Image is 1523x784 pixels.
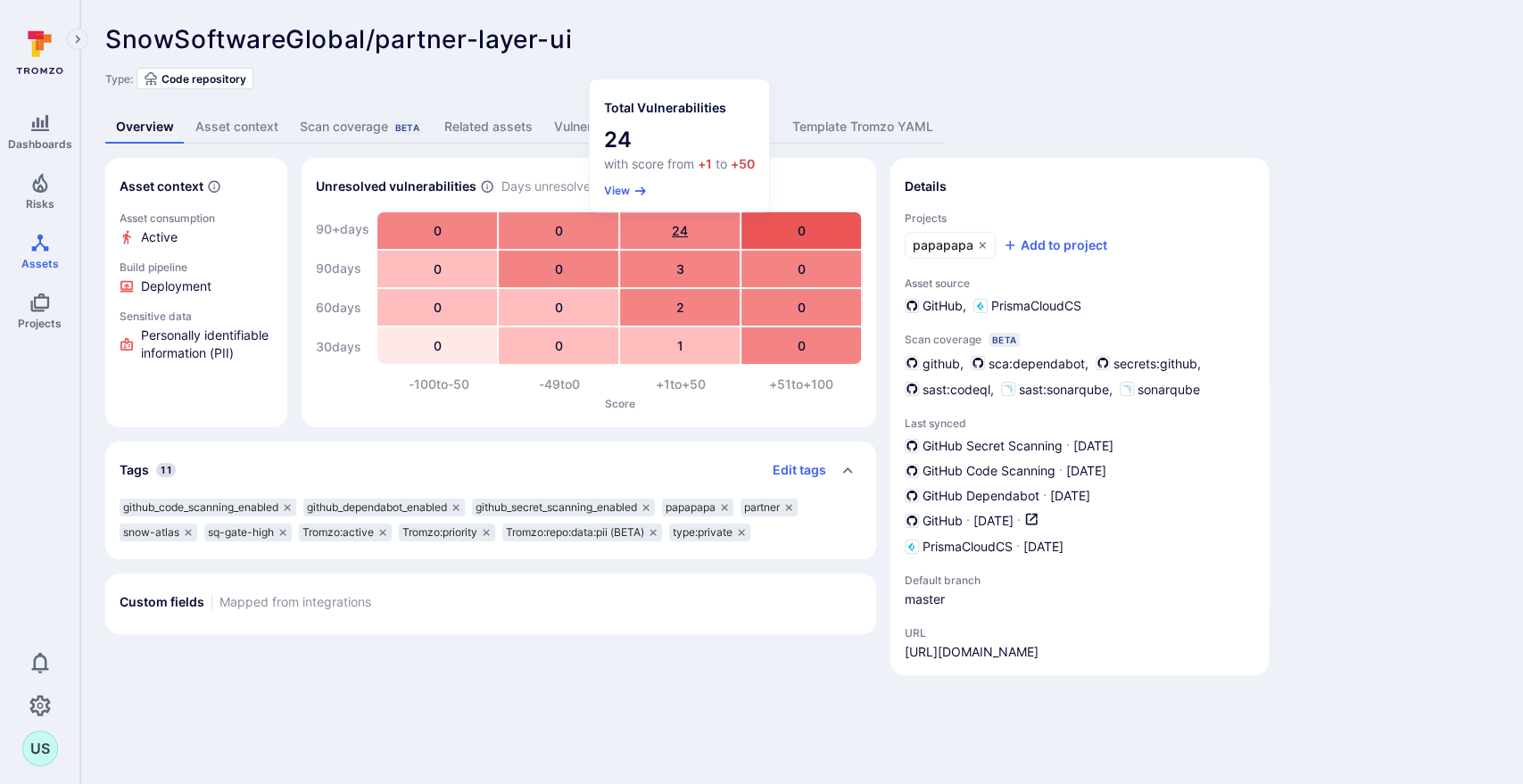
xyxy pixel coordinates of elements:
[105,111,1498,144] div: Asset tabs
[905,177,947,195] h2: Details
[120,228,273,246] li: Active
[105,72,133,86] span: Type:
[302,525,374,540] span: Tromzo:active
[923,462,1055,480] span: GitHub Code Scanning
[185,111,289,144] a: Asset context
[204,524,292,541] div: sq-gate-high
[22,730,58,766] button: US
[973,512,1014,531] span: [DATE]
[300,118,423,136] div: Scan coverage
[105,111,185,144] a: Overview
[26,197,54,210] span: Risks
[966,512,970,531] p: ·
[905,590,1047,608] span: master
[913,236,973,254] span: papapapa
[741,499,798,516] div: partner
[377,251,497,287] div: 0
[392,120,423,135] div: Beta
[21,257,59,270] span: Assets
[905,354,960,373] div: github
[905,333,981,346] span: Scan coverage
[758,456,826,484] button: Edit tags
[316,329,369,365] div: 30 days
[120,309,273,323] p: Sensitive data
[434,111,543,144] a: Related assets
[604,99,726,117] h2: Total Vulnerabilities
[120,260,273,274] p: Build pipeline
[22,730,58,766] div: Upendra Singh
[923,437,1063,455] span: GitHub Secret Scanning
[123,500,278,515] span: github_code_scanning_enabled
[161,72,246,86] span: Code repository
[208,525,274,540] span: sq-gate-high
[1043,487,1047,505] p: ·
[905,574,1047,587] span: Default branch
[604,184,648,197] button: View
[116,306,277,366] a: Click to view evidence
[741,375,863,393] div: +51 to +100
[120,326,273,362] li: Personally identifiable information (PII)
[299,524,392,541] div: Tromzo:active
[620,375,741,393] div: +1 to +50
[18,317,62,330] span: Projects
[501,177,664,196] span: Days unresolved for / Score
[604,126,755,154] span: 24
[105,574,876,634] section: custom fields card
[905,626,1039,640] span: URL
[500,375,621,393] div: -49 to 0
[120,211,273,225] p: Asset consumption
[502,524,662,541] div: Tromzo:repo:data:pii (BETA)
[669,524,750,541] div: type:private
[782,111,944,144] a: Template Tromzo YAML
[207,179,221,194] svg: Automatically discovered context associated with the asset
[731,156,755,171] span: +50
[105,24,572,54] span: SnowSoftwareGlobal/partner-layer-ui
[1120,380,1200,399] div: sonarqube
[316,211,369,247] div: 90+ days
[120,593,204,611] h2: Custom fields
[1066,437,1070,455] p: ·
[472,499,655,516] div: github_secret_scanning_enabled
[67,29,88,50] button: Expand navigation menu
[905,276,1254,290] span: Asset source
[973,297,1081,315] div: PrismaCloudCS
[741,251,861,287] div: 0
[156,463,176,477] span: 11
[8,137,72,151] span: Dashboards
[923,538,1013,556] span: PrismaCloudCS
[120,499,296,516] div: github_code_scanning_enabled
[378,375,500,393] div: -100 to -50
[620,212,740,249] div: 24
[620,327,740,364] div: 1
[377,212,497,249] div: 0
[666,500,716,515] span: papapapa
[673,525,733,540] span: type:private
[1059,462,1063,480] p: ·
[971,354,1085,373] div: sca:dependabot
[378,397,862,410] p: Score
[506,525,644,540] span: Tromzo:repo:data:pii (BETA)
[662,499,733,516] div: papapapa
[905,211,1254,225] span: Projects
[923,487,1039,505] span: GitHub Dependabot
[316,251,369,286] div: 90 days
[989,333,1020,347] div: Beta
[316,290,369,326] div: 60 days
[71,32,84,47] i: Expand navigation menu
[499,212,618,249] div: 0
[905,297,963,315] div: GitHub
[120,177,203,195] h2: Asset context
[741,327,861,364] div: 0
[116,208,277,250] a: Click to view evidence
[303,499,465,516] div: github_dependabot_enabled
[120,524,197,541] div: snow-atlas
[1073,437,1113,455] span: [DATE]
[620,251,740,287] div: 3
[377,327,497,364] div: 0
[1066,462,1106,480] span: [DATE]
[219,593,371,611] span: Mapped from integrations
[399,524,495,541] div: Tromzo:priority
[1023,538,1064,556] span: [DATE]
[120,277,273,295] li: Deployment
[741,289,861,326] div: 0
